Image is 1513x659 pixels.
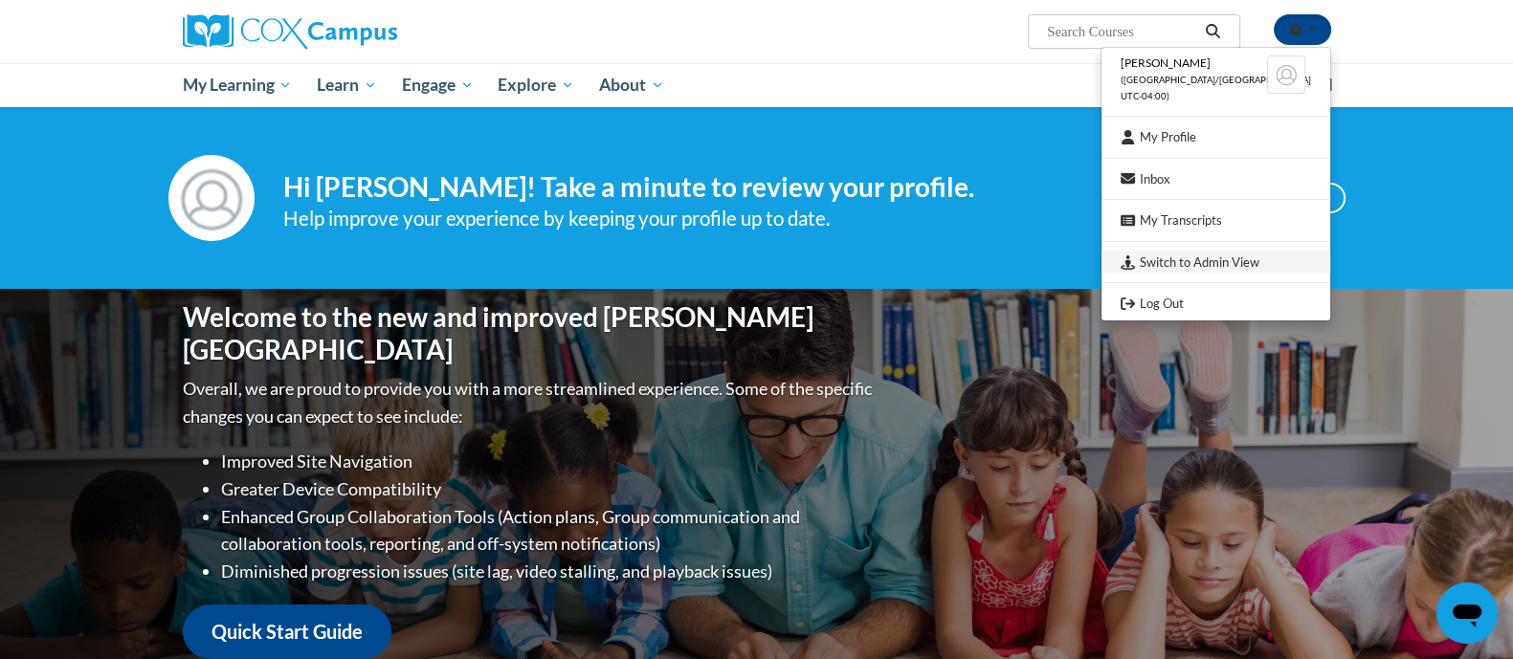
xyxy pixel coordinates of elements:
a: My Transcripts [1101,209,1330,232]
li: Improved Site Navigation [221,448,877,475]
img: Profile Image [168,155,255,241]
a: Quick Start Guide [183,604,391,659]
a: Logout [1101,292,1330,316]
span: Explore [498,74,574,97]
a: Learn [304,63,389,107]
input: Search Courses [1045,20,1198,43]
a: My Learning [170,63,305,107]
img: Cox Campus [183,14,397,49]
button: Search [1198,20,1227,43]
a: My Profile [1101,125,1330,149]
button: Account Settings [1274,14,1331,45]
li: Enhanced Group Collaboration Tools (Action plans, Group communication and collaboration tools, re... [221,503,877,559]
div: Help improve your experience by keeping your profile up to date. [283,203,1198,234]
a: About [587,63,677,107]
li: Diminished progression issues (site lag, video stalling, and playback issues) [221,558,877,585]
p: Overall, we are proud to provide you with a more streamlined experience. Some of the specific cha... [183,375,877,430]
span: Engage [402,74,474,97]
a: Switch to Admin View [1101,251,1330,275]
span: My Learning [182,74,292,97]
span: [PERSON_NAME] [1121,55,1211,70]
li: Greater Device Compatibility [221,475,877,503]
a: Inbox [1101,167,1330,191]
h4: Hi [PERSON_NAME]! Take a minute to review your profile. [283,171,1198,204]
h1: Welcome to the new and improved [PERSON_NAME][GEOGRAPHIC_DATA] [183,301,877,365]
a: Engage [389,63,486,107]
span: ([GEOGRAPHIC_DATA]/[GEOGRAPHIC_DATA] UTC-04:00) [1121,75,1311,101]
span: About [599,74,664,97]
a: Cox Campus [183,14,546,49]
img: Learner Profile Avatar [1267,55,1305,94]
a: Explore [485,63,587,107]
div: Main menu [154,63,1360,107]
span: Learn [317,74,377,97]
iframe: Button to launch messaging window [1436,582,1498,644]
